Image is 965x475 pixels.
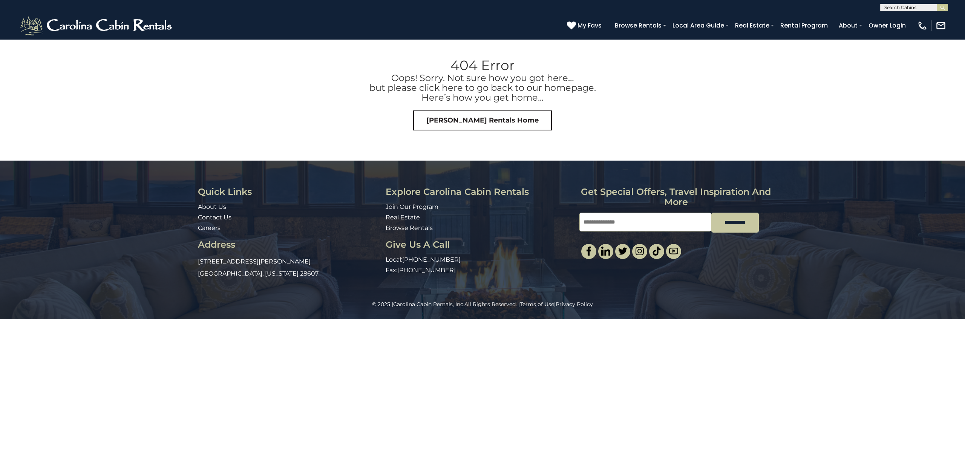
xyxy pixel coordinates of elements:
a: [PHONE_NUMBER] [402,256,461,263]
a: Real Estate [386,214,420,221]
img: tiktok.svg [652,247,661,256]
a: [PERSON_NAME] Rentals Home [413,110,552,131]
img: White-1-2.png [19,14,175,37]
a: [PHONE_NUMBER] [397,267,456,274]
h3: Give Us A Call [386,240,573,250]
a: Carolina Cabin Rentals, Inc. [393,301,464,308]
img: linkedin-single.svg [601,247,610,256]
a: Terms of Use [520,301,554,308]
p: [STREET_ADDRESS][PERSON_NAME] [GEOGRAPHIC_DATA], [US_STATE] 28607 [198,256,380,280]
img: youtube-light.svg [669,247,678,256]
p: All Rights Reserved. | | [17,300,948,308]
img: instagram-single.svg [635,247,644,256]
span: My Favs [577,21,602,30]
a: About Us [198,203,226,210]
img: mail-regular-white.png [936,20,946,31]
h3: Quick Links [198,187,380,197]
a: Contact Us [198,214,231,221]
a: Rental Program [777,19,832,32]
a: About [835,19,861,32]
h3: Explore Carolina Cabin Rentals [386,187,573,197]
p: Local: [386,256,573,264]
p: Fax: [386,266,573,275]
a: My Favs [567,21,604,31]
a: Browse Rentals [386,224,433,231]
a: Browse Rentals [611,19,665,32]
a: Careers [198,224,221,231]
span: © 2025 | [372,301,464,308]
a: Owner Login [865,19,910,32]
img: facebook-single.svg [584,247,593,256]
a: Privacy Policy [556,301,593,308]
h3: Address [198,240,380,250]
img: phone-regular-white.png [917,20,928,31]
h3: Get special offers, travel inspiration and more [579,187,773,207]
a: Real Estate [731,19,773,32]
a: Local Area Guide [669,19,728,32]
a: Join Our Program [386,203,438,210]
img: twitter-single.svg [618,247,627,256]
